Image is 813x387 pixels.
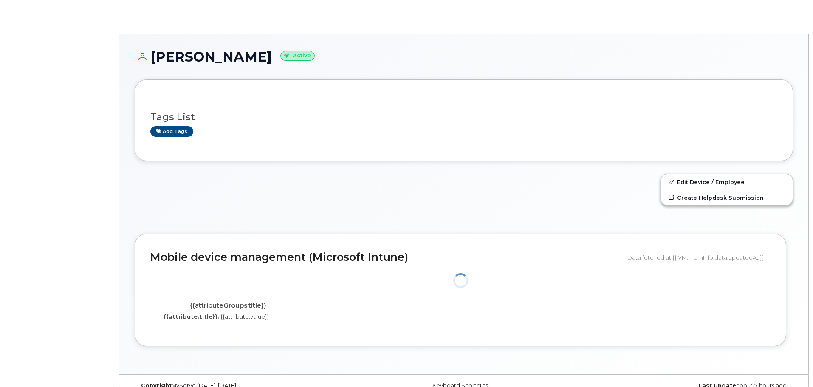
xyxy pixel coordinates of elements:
small: Active [280,51,315,61]
h2: Mobile device management (Microsoft Intune) [150,251,621,263]
div: Data fetched at {{ VM.mdmInfo.data.updatedAt }} [627,249,771,266]
a: Create Helpdesk Submission [661,190,793,205]
h4: {{attributeGroups.title}} [157,302,299,309]
label: {{attribute.title}}: [164,313,219,321]
h1: [PERSON_NAME] [135,49,793,64]
a: Add tags [150,126,193,137]
h3: Tags List [150,112,777,122]
span: {{attribute.value}} [220,313,269,320]
a: Edit Device / Employee [661,174,793,189]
